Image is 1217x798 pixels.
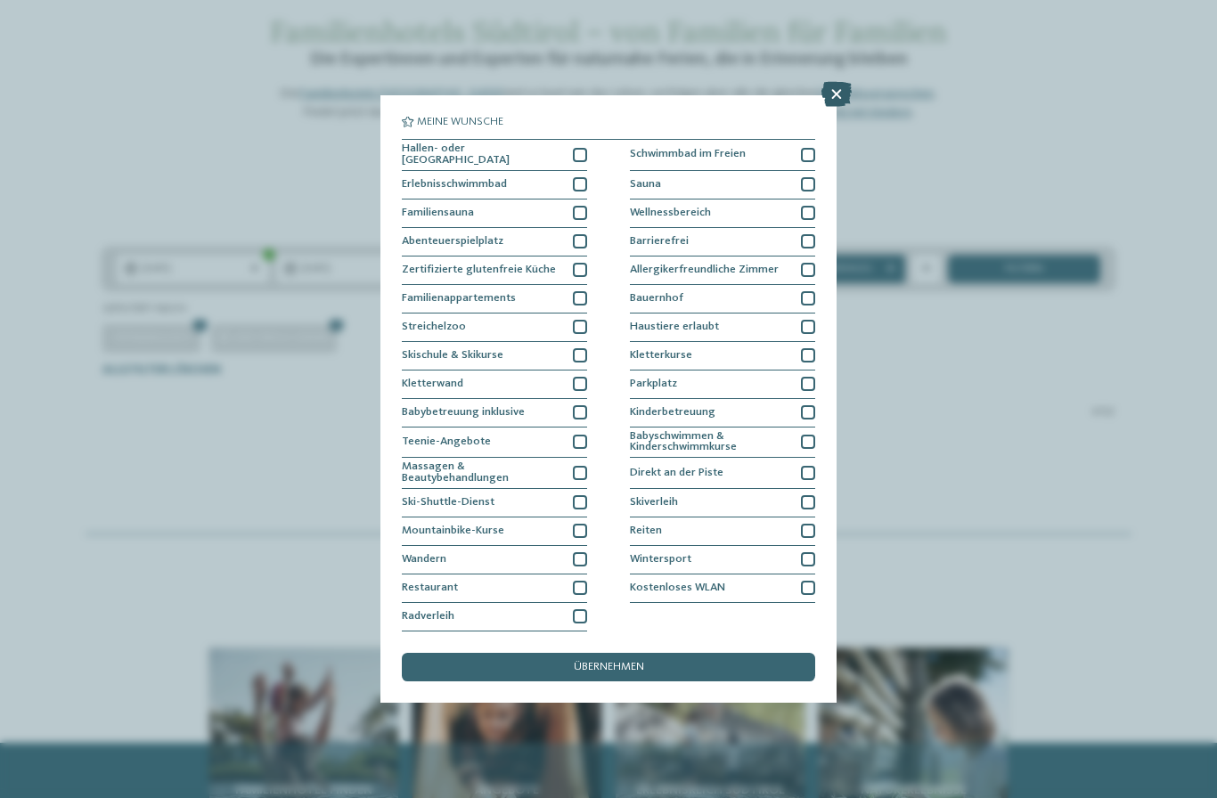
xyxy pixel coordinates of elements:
[630,322,719,333] span: Haustiere erlaubt
[574,662,644,673] span: übernehmen
[630,293,683,305] span: Bauernhof
[630,525,662,537] span: Reiten
[402,525,504,537] span: Mountainbike-Kurse
[630,379,677,390] span: Parkplatz
[630,582,725,594] span: Kostenloses WLAN
[402,350,503,362] span: Skischule & Skikurse
[402,461,562,484] span: Massagen & Beautybehandlungen
[402,407,525,419] span: Babybetreuung inklusive
[630,350,692,362] span: Kletterkurse
[402,208,474,219] span: Familiensauna
[630,497,678,509] span: Skiverleih
[630,236,689,248] span: Barrierefrei
[402,379,463,390] span: Kletterwand
[630,265,779,276] span: Allergikerfreundliche Zimmer
[402,143,562,167] span: Hallen- oder [GEOGRAPHIC_DATA]
[630,554,691,566] span: Wintersport
[630,431,790,454] span: Babyschwimmen & Kinderschwimmkurse
[630,149,746,160] span: Schwimmbad im Freien
[630,407,715,419] span: Kinderbetreuung
[402,322,466,333] span: Streichelzoo
[402,497,494,509] span: Ski-Shuttle-Dienst
[402,611,454,623] span: Radverleih
[402,179,507,191] span: Erlebnisschwimmbad
[402,582,458,594] span: Restaurant
[630,208,711,219] span: Wellnessbereich
[630,468,723,479] span: Direkt an der Piste
[417,117,503,128] span: Meine Wünsche
[402,265,556,276] span: Zertifizierte glutenfreie Küche
[402,293,516,305] span: Familienappartements
[402,236,503,248] span: Abenteuerspielplatz
[402,436,491,448] span: Teenie-Angebote
[402,554,446,566] span: Wandern
[630,179,661,191] span: Sauna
